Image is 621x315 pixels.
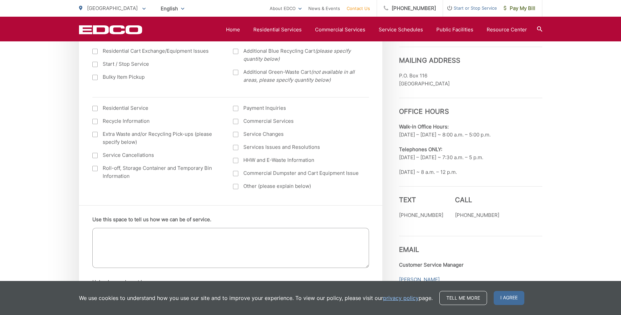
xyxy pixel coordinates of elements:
[347,4,370,12] a: Contact Us
[399,72,542,88] p: P.O. Box 116 [GEOGRAPHIC_DATA]
[383,294,419,302] a: privacy policy
[253,26,302,34] a: Residential Services
[79,25,142,34] a: EDCD logo. Return to the homepage.
[399,196,443,204] h3: Text
[92,47,220,55] label: Residential Cart Exchange/Equipment Issues
[92,151,220,159] label: Service Cancellations
[92,73,220,81] label: Bulky Item Pickup
[399,47,542,64] h3: Mailing Address
[399,211,443,219] p: [PHONE_NUMBER]
[233,182,361,190] label: Other (please explain below)
[92,60,220,68] label: Start / Stop Service
[156,3,189,14] span: English
[399,123,542,139] p: [DATE] – [DATE] ~ 8:00 a.m. – 5:00 p.m.
[504,4,535,12] span: Pay My Bill
[399,146,442,152] b: Telephones ONLY:
[455,211,499,219] p: [PHONE_NUMBER]
[92,164,220,180] label: Roll-off, Storage Container and Temporary Bin Information
[315,26,365,34] a: Commercial Services
[379,26,423,34] a: Service Schedules
[399,145,542,162] p: [DATE] – [DATE] ~ 7:30 a.m. – 5 p.m.
[87,5,138,11] span: [GEOGRAPHIC_DATA]
[399,98,542,115] h3: Office Hours
[439,291,487,305] a: Tell me more
[233,104,361,112] label: Payment Inquiries
[455,196,499,204] h3: Call
[233,156,361,164] label: HHW and E-Waste Information
[226,26,240,34] a: Home
[243,68,361,84] span: Additional Green-Waste Cart
[399,276,440,284] a: [PERSON_NAME]
[436,26,473,34] a: Public Facilities
[399,168,542,176] p: [DATE] ~ 8 a.m. – 12 p.m.
[487,26,527,34] a: Resource Center
[92,279,159,285] label: Upload any relevant images.
[233,130,361,138] label: Service Changes
[92,130,220,146] label: Extra Waste and/or Recycling Pick-ups (please specify below)
[233,143,361,151] label: Services Issues and Resolutions
[233,169,361,177] label: Commercial Dumpster and Cart Equipment Issue
[79,294,433,302] p: We use cookies to understand how you use our site and to improve your experience. To view our pol...
[92,104,220,112] label: Residential Service
[399,236,542,254] h3: Email
[399,123,449,130] b: Walk-in Office Hours:
[308,4,340,12] a: News & Events
[494,291,524,305] span: I agree
[243,47,361,63] span: Additional Blue Recycling Cart
[270,4,302,12] a: About EDCO
[399,262,464,268] strong: Customer Service Manager
[92,117,220,125] label: Recycle Information
[233,117,361,125] label: Commercial Services
[92,217,211,223] label: Use this space to tell us how we can be of service.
